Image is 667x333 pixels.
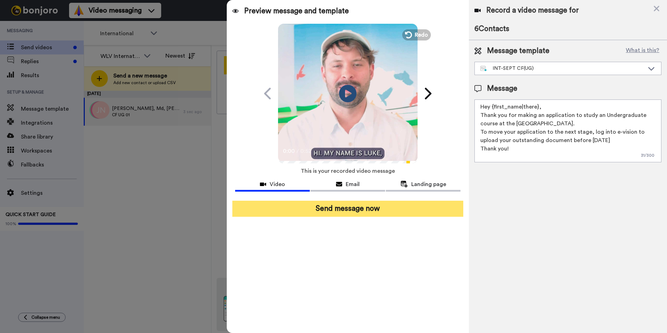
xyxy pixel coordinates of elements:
[480,66,487,72] img: nextgen-template.svg
[232,201,463,217] button: Send message now
[301,163,395,179] span: This is your recorded video message
[474,99,661,162] textarea: Hey {first_name|there}, Thank you for making an application to study an Undergraduate course at t...
[487,83,517,94] span: Message
[480,65,644,72] div: INT-SEPT CF(UG)
[411,180,446,188] span: Landing page
[346,180,360,188] span: Email
[624,46,661,56] button: What is this?
[297,147,299,155] span: /
[270,180,285,188] span: Video
[487,46,549,56] span: Message template
[300,147,313,155] span: 0:52
[283,147,295,155] span: 0:00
